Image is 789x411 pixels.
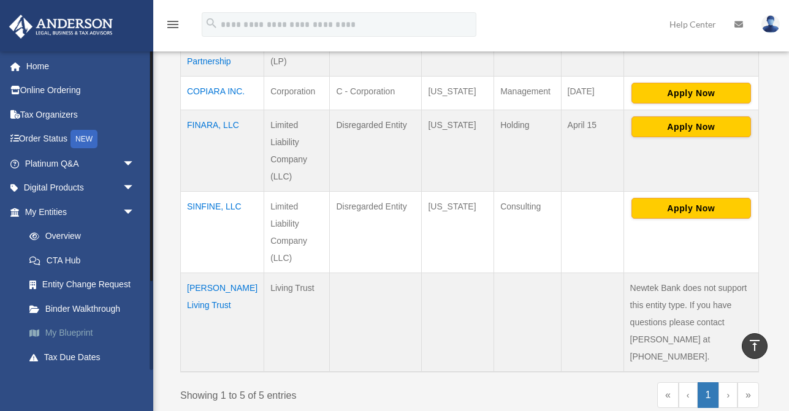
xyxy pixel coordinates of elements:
button: Apply Now [631,83,751,104]
a: CTA Hub [17,248,153,273]
td: [US_STATE] [422,110,494,192]
td: [US_STATE] [422,77,494,110]
img: User Pic [761,15,780,33]
a: Binder Walkthrough [17,296,153,321]
img: Anderson Advisors Platinum Portal [6,15,116,39]
a: Digital Productsarrow_drop_down [9,176,153,200]
a: Tax Organizers [9,102,153,127]
a: vertical_align_top [742,333,768,359]
i: search [205,17,218,30]
a: Overview [17,224,147,249]
td: April 15 [561,110,623,192]
a: menu [166,21,180,32]
span: arrow_drop_down [123,369,147,394]
td: Limited Liability Company (LLC) [264,110,330,192]
td: [DATE] [561,77,623,110]
div: Showing 1 to 5 of 5 entries [180,382,460,404]
a: Online Ordering [9,78,153,103]
span: arrow_drop_down [123,151,147,176]
i: vertical_align_top [747,338,762,353]
span: arrow_drop_down [123,176,147,201]
td: COPIARA INC. [181,77,264,110]
td: C - Corporation [330,77,422,110]
td: Corporation [264,77,330,110]
a: My Blueprint [17,321,153,345]
td: Disregarded Entity [330,192,422,273]
td: Management [494,77,561,110]
a: Order StatusNEW [9,127,153,152]
td: Living Trust [264,273,330,372]
td: Holding [494,110,561,192]
a: Entity Change Request [17,273,153,297]
a: Home [9,54,153,78]
a: My Anderson Teamarrow_drop_down [9,369,153,394]
td: [PERSON_NAME] Living Trust [181,273,264,372]
div: NEW [71,130,97,148]
td: Consulting [494,192,561,273]
i: menu [166,17,180,32]
a: Tax Due Dates [17,345,153,369]
a: First [657,382,679,408]
td: [US_STATE] [422,192,494,273]
td: Limited Liability Company (LLC) [264,192,330,273]
span: arrow_drop_down [123,200,147,225]
td: Newtek Bank does not support this entity type. If you have questions please contact [PERSON_NAME]... [623,273,758,372]
button: Apply Now [631,198,751,219]
td: FINARA, LLC [181,110,264,192]
td: SINFINE, LLC [181,192,264,273]
a: Platinum Q&Aarrow_drop_down [9,151,153,176]
button: Apply Now [631,116,751,137]
a: My Entitiesarrow_drop_down [9,200,153,224]
td: Disregarded Entity [330,110,422,192]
